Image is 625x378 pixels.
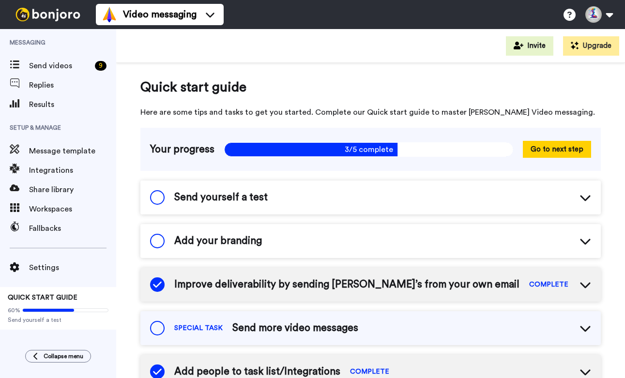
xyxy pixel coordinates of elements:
[29,184,116,196] span: Share library
[29,145,116,157] span: Message template
[29,99,116,110] span: Results
[523,141,591,158] button: Go to next step
[123,8,197,21] span: Video messaging
[150,142,214,157] span: Your progress
[44,352,83,360] span: Collapse menu
[25,350,91,363] button: Collapse menu
[140,77,601,97] span: Quick start guide
[174,277,519,292] span: Improve deliverability by sending [PERSON_NAME]’s from your own email
[8,316,108,324] span: Send yourself a test
[8,294,77,301] span: QUICK START GUIDE
[12,8,84,21] img: bj-logo-header-white.svg
[174,234,262,248] span: Add your branding
[29,223,116,234] span: Fallbacks
[8,306,20,314] span: 60%
[29,79,116,91] span: Replies
[506,36,553,56] button: Invite
[224,142,513,157] span: 3/5 complete
[29,203,116,215] span: Workspaces
[29,262,116,273] span: Settings
[350,367,389,377] span: COMPLETE
[174,323,223,333] span: SPECIAL TASK
[140,106,601,118] span: Here are some tips and tasks to get you started. Complete our Quick start guide to master [PERSON...
[29,165,116,176] span: Integrations
[529,280,568,289] span: COMPLETE
[95,61,107,71] div: 9
[174,190,268,205] span: Send yourself a test
[232,321,358,335] span: Send more video messages
[102,7,117,22] img: vm-color.svg
[29,60,91,72] span: Send videos
[563,36,619,56] button: Upgrade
